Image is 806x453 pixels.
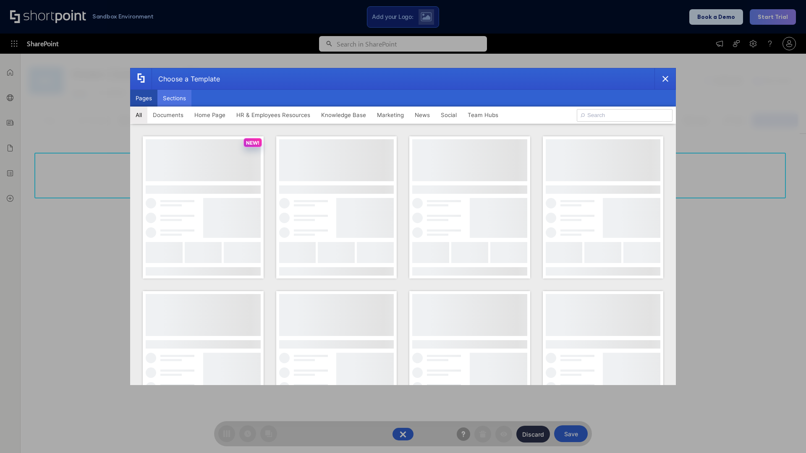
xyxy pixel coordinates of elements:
div: template selector [130,68,676,385]
p: NEW! [246,140,259,146]
button: Pages [130,90,157,107]
button: Team Hubs [462,107,504,123]
button: Sections [157,90,191,107]
button: Marketing [372,107,409,123]
button: Home Page [189,107,231,123]
button: Documents [147,107,189,123]
button: HR & Employees Resources [231,107,316,123]
button: Knowledge Base [316,107,372,123]
iframe: Chat Widget [764,413,806,453]
button: Social [435,107,462,123]
div: Choose a Template [152,68,220,89]
input: Search [577,109,673,122]
button: All [130,107,147,123]
button: News [409,107,435,123]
